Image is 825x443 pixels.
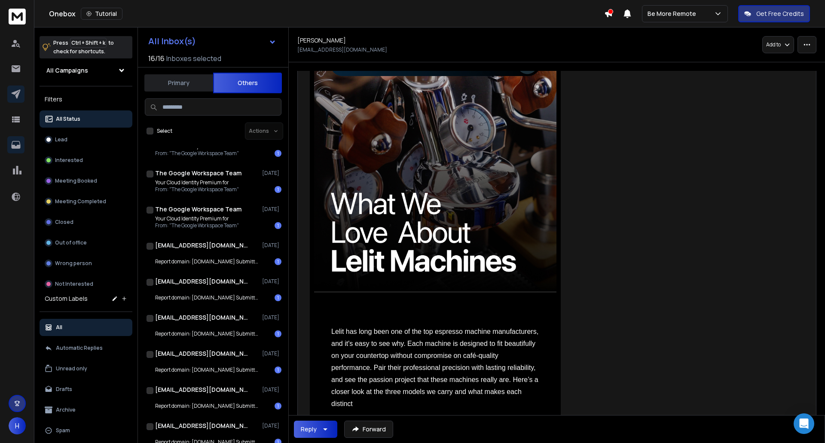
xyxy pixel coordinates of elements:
[262,422,281,429] p: [DATE]
[40,360,132,377] button: Unread only
[648,9,700,18] p: Be More Remote
[275,294,281,301] div: 1
[40,401,132,419] button: Archive
[155,422,250,430] h1: [EMAIL_ADDRESS][DOMAIN_NAME]
[9,417,26,434] button: H
[40,131,132,148] button: Lead
[40,62,132,79] button: All Campaigns
[40,319,132,336] button: All
[56,365,87,372] p: Unread only
[56,116,80,122] p: All Status
[262,206,281,213] p: [DATE]
[56,386,72,393] p: Drafts
[155,222,239,229] p: From: "The Google Workspace Team"
[155,241,250,250] h1: [EMAIL_ADDRESS][DOMAIN_NAME]
[275,186,281,193] div: 1
[213,73,282,93] button: Others
[55,177,97,184] p: Meeting Booked
[155,367,258,373] p: Report domain: [DOMAIN_NAME] Submitter: [DOMAIN_NAME]
[155,150,239,157] p: From: "The Google Workspace Team"
[56,427,70,434] p: Spam
[148,37,196,46] h1: All Inbox(s)
[738,5,810,22] button: Get Free Credits
[55,157,83,164] p: Interested
[56,324,62,331] p: All
[275,330,281,337] div: 1
[49,8,604,20] div: Onebox
[294,421,337,438] button: Reply
[40,110,132,128] button: All Status
[262,314,281,321] p: [DATE]
[40,339,132,357] button: Automatic Replies
[155,277,250,286] h1: [EMAIL_ADDRESS][DOMAIN_NAME]
[314,36,556,292] img: Here's What We Love:
[262,350,281,357] p: [DATE]
[275,403,281,409] div: 1
[155,179,239,186] p: Your Cloud Identity Premium for
[297,46,387,53] p: [EMAIL_ADDRESS][DOMAIN_NAME]
[55,219,73,226] p: Closed
[53,39,114,56] p: Press to check for shortcuts.
[344,421,393,438] button: Forward
[331,326,539,410] p: Lelit has long been one of the top espresso machine manufacturers, and it's easy to see why. Each...
[55,198,106,205] p: Meeting Completed
[40,275,132,293] button: Not Interested
[166,53,221,64] h3: Inboxes selected
[262,242,281,249] p: [DATE]
[40,214,132,231] button: Closed
[275,367,281,373] div: 1
[56,345,103,351] p: Automatic Replies
[155,330,258,337] p: Report domain: [DOMAIN_NAME] Submitter: [DOMAIN_NAME]
[40,193,132,210] button: Meeting Completed
[144,73,213,92] button: Primary
[275,222,281,229] div: 1
[148,53,165,64] span: 16 / 16
[55,239,87,246] p: Out of office
[40,172,132,189] button: Meeting Booked
[155,313,250,322] h1: [EMAIL_ADDRESS][DOMAIN_NAME]
[81,8,122,20] button: Tutorial
[155,385,250,394] h1: [EMAIL_ADDRESS][DOMAIN_NAME]
[275,150,281,157] div: 1
[297,36,346,45] h1: [PERSON_NAME]
[262,170,281,177] p: [DATE]
[155,258,258,265] p: Report domain: [DOMAIN_NAME] Submitter: [DOMAIN_NAME]
[40,152,132,169] button: Interested
[262,386,281,393] p: [DATE]
[155,169,241,177] h1: The Google Workspace Team
[40,381,132,398] button: Drafts
[155,215,239,222] p: Your Cloud Identity Premium for
[46,66,88,75] h1: All Campaigns
[155,403,258,409] p: Report domain: [DOMAIN_NAME] Submitter: [DOMAIN_NAME]
[55,260,92,267] p: Wrong person
[55,281,93,287] p: Not Interested
[794,413,814,434] div: Open Intercom Messenger
[275,258,281,265] div: 1
[756,9,804,18] p: Get Free Credits
[301,425,317,434] div: Reply
[155,205,241,214] h1: The Google Workspace Team
[141,33,283,50] button: All Inbox(s)
[40,422,132,439] button: Spam
[70,38,107,48] span: Ctrl + Shift + k
[157,128,172,134] label: Select
[766,41,781,48] p: Add to
[40,255,132,272] button: Wrong person
[45,294,88,303] h3: Custom Labels
[155,349,250,358] h1: [EMAIL_ADDRESS][DOMAIN_NAME]
[262,278,281,285] p: [DATE]
[40,234,132,251] button: Out of office
[55,136,67,143] p: Lead
[155,186,239,193] p: From: "The Google Workspace Team"
[56,406,76,413] p: Archive
[40,93,132,105] h3: Filters
[155,294,258,301] p: Report domain: [DOMAIN_NAME] Submitter: [DOMAIN_NAME]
